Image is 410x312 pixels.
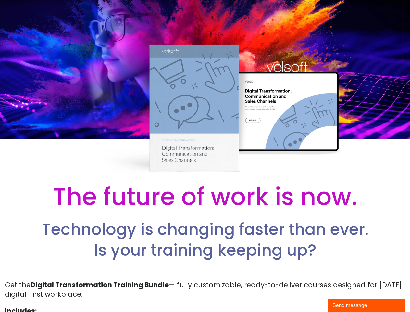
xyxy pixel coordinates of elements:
p: Get the — fully customizable, ready-to-deliver courses designed for [DATE] digital-first workplace. [5,280,405,299]
iframe: chat widget [328,298,407,312]
h2: Technology is changing faster than ever. Is your training keeping up? [21,219,389,261]
h2: The future of work is now. [20,181,389,212]
strong: Digital Transformation Training Bundle [31,280,169,290]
